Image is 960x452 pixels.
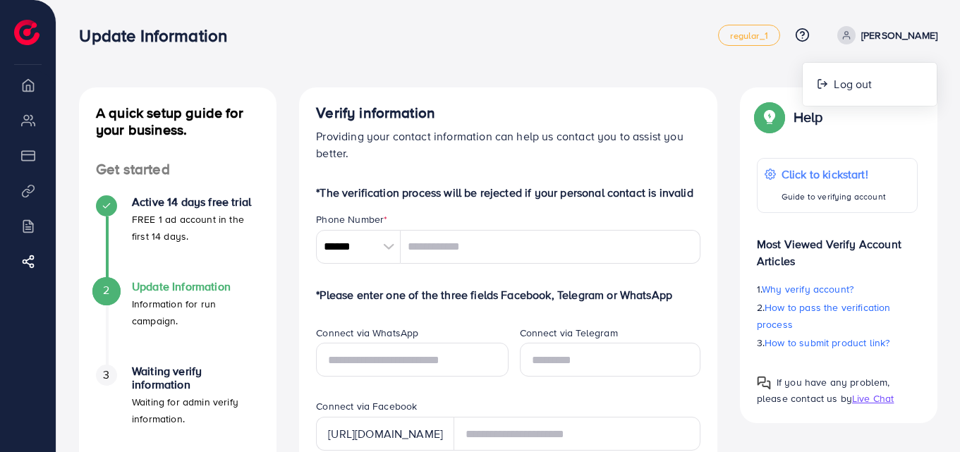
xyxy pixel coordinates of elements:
span: 3 [103,367,109,383]
div: [URL][DOMAIN_NAME] [316,417,454,451]
span: How to submit product link? [765,336,889,350]
h4: Active 14 days free trial [132,195,260,209]
h4: Verify information [316,104,700,122]
li: Active 14 days free trial [79,195,277,280]
ul: [PERSON_NAME] [802,62,937,106]
h4: Get started [79,161,277,178]
iframe: Chat [900,389,949,441]
p: Waiting for admin verify information. [132,393,260,427]
p: Help [794,109,823,126]
li: Waiting verify information [79,365,277,449]
span: Why verify account? [762,282,853,296]
p: Click to kickstart! [782,166,886,183]
p: Guide to verifying account [782,188,886,205]
h3: Update Information [79,25,238,46]
label: Connect via WhatsApp [316,326,418,340]
span: If you have any problem, please contact us by [757,375,890,405]
p: *Please enter one of the three fields Facebook, Telegram or WhatsApp [316,286,700,303]
p: Providing your contact information can help us contact you to assist you better. [316,128,700,161]
h4: Update Information [132,280,260,293]
h4: A quick setup guide for your business. [79,104,277,138]
span: Log out [834,75,872,92]
p: Information for run campaign. [132,295,260,329]
label: Connect via Telegram [520,326,618,340]
p: *The verification process will be rejected if your personal contact is invalid [316,184,700,201]
p: Most Viewed Verify Account Articles [757,224,918,269]
li: Update Information [79,280,277,365]
label: Connect via Facebook [316,399,417,413]
span: 2 [103,282,109,298]
img: Popup guide [757,104,782,130]
p: FREE 1 ad account in the first 14 days. [132,211,260,245]
img: Popup guide [757,376,771,390]
p: [PERSON_NAME] [861,27,937,44]
p: 1. [757,281,918,298]
span: Live Chat [852,391,894,405]
a: regular_1 [718,25,779,46]
p: 3. [757,334,918,351]
label: Phone Number [316,212,387,226]
span: How to pass the verification process [757,300,891,331]
span: regular_1 [730,31,767,40]
h4: Waiting verify information [132,365,260,391]
a: [PERSON_NAME] [832,26,937,44]
p: 2. [757,299,918,333]
img: logo [14,20,40,45]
